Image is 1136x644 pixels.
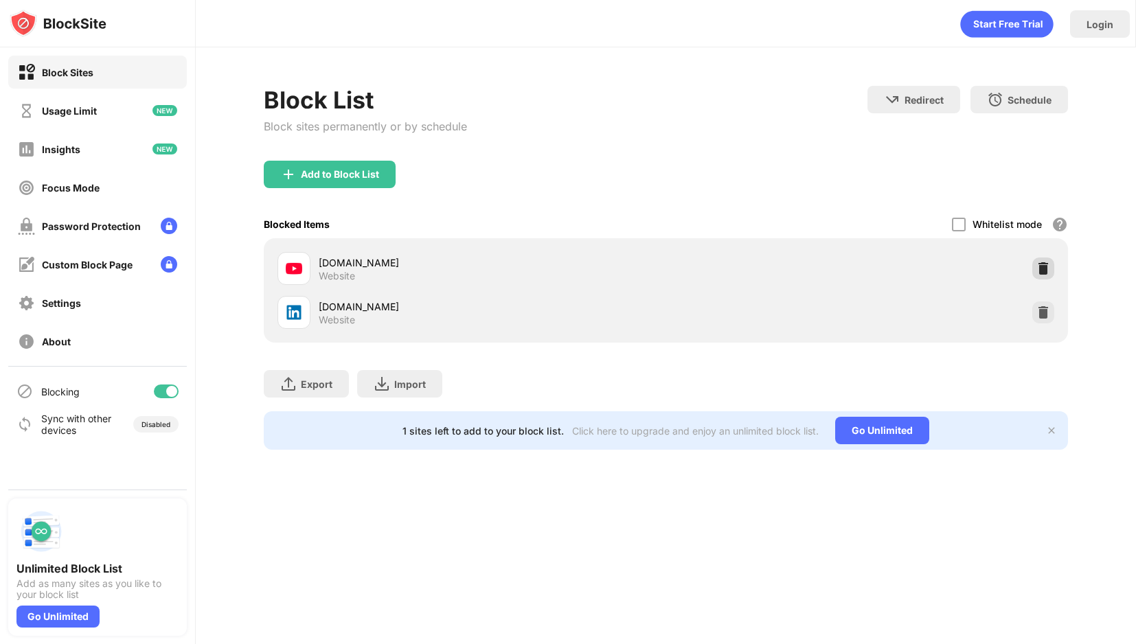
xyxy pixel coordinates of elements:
[319,314,355,326] div: Website
[10,10,106,37] img: logo-blocksite.svg
[41,386,80,398] div: Blocking
[16,507,66,556] img: push-block-list.svg
[402,425,564,437] div: 1 sites left to add to your block list.
[319,270,355,282] div: Website
[264,86,467,114] div: Block List
[286,304,302,321] img: favicons
[1087,19,1113,30] div: Login
[18,218,35,235] img: password-protection-off.svg
[301,378,332,390] div: Export
[161,218,177,234] img: lock-menu.svg
[973,218,1042,230] div: Whitelist mode
[264,119,467,133] div: Block sites permanently or by schedule
[835,417,929,444] div: Go Unlimited
[42,67,93,78] div: Block Sites
[16,416,33,433] img: sync-icon.svg
[286,260,302,277] img: favicons
[18,102,35,119] img: time-usage-off.svg
[42,182,100,194] div: Focus Mode
[161,256,177,273] img: lock-menu.svg
[16,606,100,628] div: Go Unlimited
[18,256,35,273] img: customize-block-page-off.svg
[18,179,35,196] img: focus-off.svg
[18,64,35,81] img: block-on.svg
[264,218,330,230] div: Blocked Items
[572,425,819,437] div: Click here to upgrade and enjoy an unlimited block list.
[42,297,81,309] div: Settings
[1008,94,1052,106] div: Schedule
[16,578,179,600] div: Add as many sites as you like to your block list
[42,336,71,347] div: About
[905,94,944,106] div: Redirect
[42,143,80,155] div: Insights
[301,169,379,180] div: Add to Block List
[18,141,35,158] img: insights-off.svg
[16,383,33,400] img: blocking-icon.svg
[18,333,35,350] img: about-off.svg
[42,259,133,271] div: Custom Block Page
[41,413,112,436] div: Sync with other devices
[960,10,1054,38] div: animation
[394,378,426,390] div: Import
[16,562,179,575] div: Unlimited Block List
[141,420,170,428] div: Disabled
[152,143,177,154] img: new-icon.svg
[18,295,35,312] img: settings-off.svg
[319,255,666,270] div: [DOMAIN_NAME]
[42,220,141,232] div: Password Protection
[319,299,666,314] div: [DOMAIN_NAME]
[152,105,177,116] img: new-icon.svg
[1046,425,1057,436] img: x-button.svg
[42,105,97,117] div: Usage Limit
